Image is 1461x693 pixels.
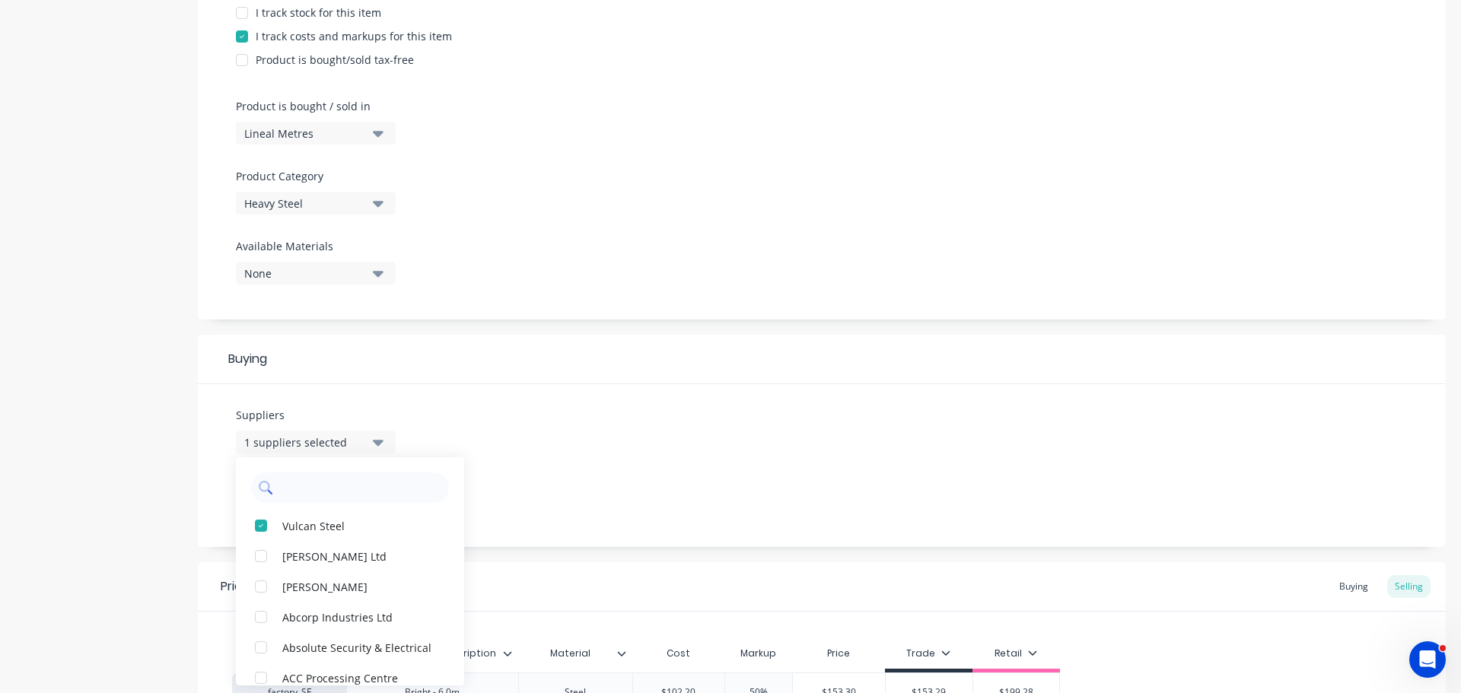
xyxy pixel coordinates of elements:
[906,647,950,660] div: Trade
[256,52,414,68] div: Product is bought/sold tax-free
[282,609,434,625] div: Abcorp Industries Ltd
[232,638,346,669] div: MYOB Item #
[244,434,366,450] div: 1 suppliers selected
[236,262,396,285] button: None
[1387,575,1431,598] div: Selling
[236,192,396,215] button: Heavy Steel
[282,517,434,533] div: Vulcan Steel
[221,577,259,596] div: Pricing
[244,265,366,281] div: None
[244,126,366,141] div: Lineal Metres
[1409,641,1446,678] iframe: Intercom live chat
[282,578,434,594] div: [PERSON_NAME]
[792,638,885,669] div: Price
[995,647,1037,660] div: Retail
[724,638,792,669] div: Markup
[1332,575,1376,598] div: Buying
[632,638,725,669] div: Cost
[282,669,434,685] div: ACC Processing Centre
[282,639,434,655] div: Absolute Security & Electrical
[518,638,632,669] div: Material
[236,122,396,145] button: Lineal Metres
[256,28,452,44] div: I track costs and markups for this item
[236,238,396,254] label: Available Materials
[236,407,396,423] label: Suppliers
[198,335,1446,384] div: Buying
[518,634,623,672] div: Material
[236,168,388,184] label: Product Category
[256,5,381,21] div: I track stock for this item
[282,548,434,564] div: [PERSON_NAME] Ltd
[244,196,366,211] div: Heavy Steel
[236,431,396,453] button: 1 suppliers selected
[236,98,388,114] label: Product is bought / sold in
